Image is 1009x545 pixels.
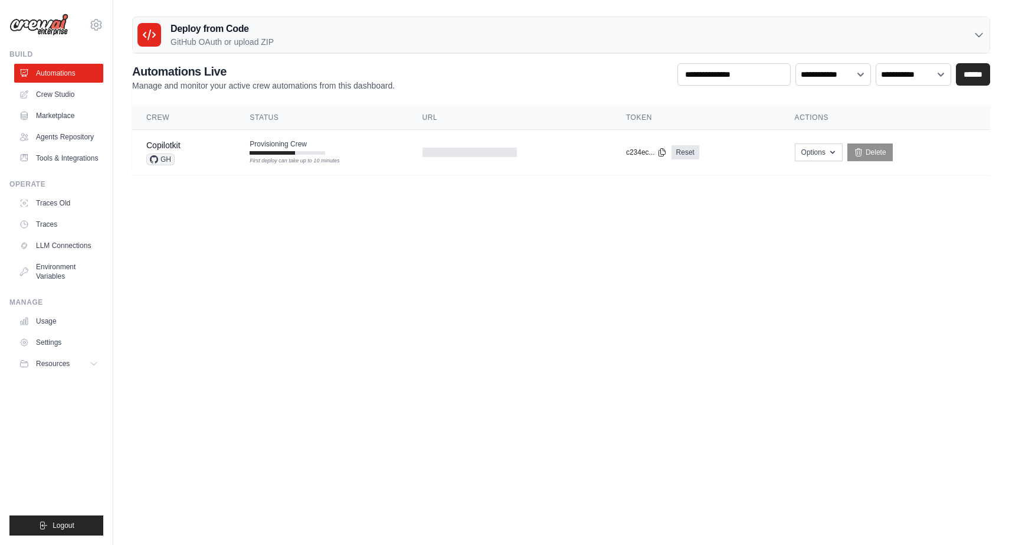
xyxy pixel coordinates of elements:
[14,354,103,373] button: Resources
[781,106,990,130] th: Actions
[14,215,103,234] a: Traces
[9,298,103,307] div: Manage
[146,154,175,165] span: GH
[171,36,274,48] p: GitHub OAuth or upload ZIP
[626,148,667,157] button: c234ec...
[146,141,181,150] a: Copilotkit
[14,64,103,83] a: Automations
[14,85,103,104] a: Crew Studio
[14,128,103,146] a: Agents Repository
[132,80,395,92] p: Manage and monitor your active crew automations from this dashboard.
[14,106,103,125] a: Marketplace
[795,143,843,161] button: Options
[36,359,70,368] span: Resources
[14,149,103,168] a: Tools & Integrations
[171,22,274,36] h3: Deploy from Code
[250,139,307,149] span: Provisioning Crew
[14,312,103,331] a: Usage
[9,50,103,59] div: Build
[9,515,103,536] button: Logout
[132,63,395,80] h2: Automations Live
[14,257,103,286] a: Environment Variables
[132,106,235,130] th: Crew
[14,236,103,255] a: LLM Connections
[14,194,103,213] a: Traces Old
[53,521,74,530] span: Logout
[250,157,325,165] div: First deploy can take up to 10 minutes
[950,488,1009,545] iframe: Chat Widget
[14,333,103,352] a: Settings
[612,106,781,130] th: Token
[235,106,408,130] th: Status
[671,145,699,159] a: Reset
[847,143,893,161] a: Delete
[408,106,612,130] th: URL
[9,180,103,189] div: Operate
[9,14,68,36] img: Logo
